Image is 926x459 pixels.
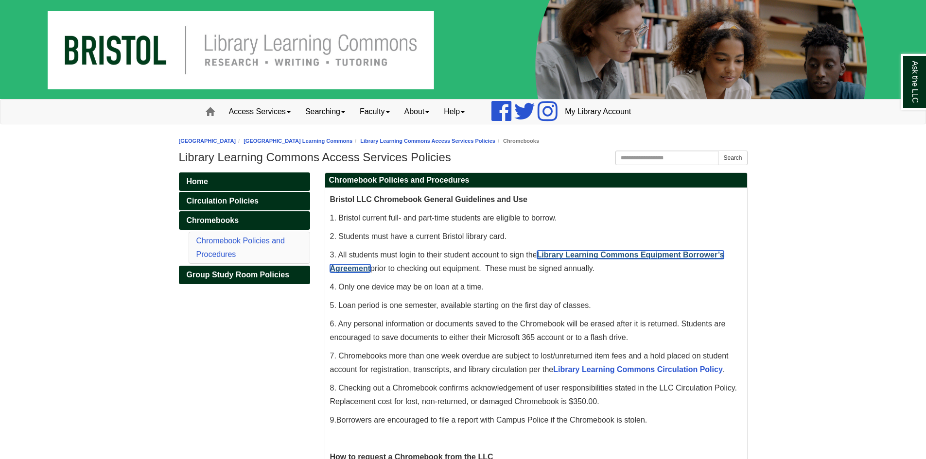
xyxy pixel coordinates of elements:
a: Faculty [352,100,397,124]
a: Help [437,100,472,124]
a: Library Learning Commons Circulation Policy [553,365,723,374]
div: Guide Pages [179,172,310,284]
span: 3. All students must login to their student account to sign the prior to checking out equipment. ... [330,251,724,272]
span: 2. Students must have a current Bristol library card. [330,232,507,240]
span: Chromebooks [187,216,239,224]
p: . [330,413,742,427]
li: Chromebooks [495,136,539,146]
span: 4. Only one device may be on loan at a time. [330,283,484,291]
a: Chromebook Policies and Procedures [196,237,285,258]
a: Access Services [222,100,298,124]
span: 9 [330,416,334,424]
a: [GEOGRAPHIC_DATA] Learning Commons [244,138,352,144]
span: 1. Bristol current full- and part-time students are eligible to borrow. [330,214,557,222]
h1: Library Learning Commons Access Services Policies [179,151,748,164]
a: Searching [298,100,352,124]
a: Library Learning Commons Access Services Policies [360,138,495,144]
nav: breadcrumb [179,136,748,146]
span: 6. Any personal information or documents saved to the Chromebook will be erased after it is retur... [330,320,726,341]
button: Search [718,151,747,165]
span: Home [187,177,208,186]
a: Home [179,172,310,191]
a: My Library Account [558,100,638,124]
span: Group Study Room Policies [187,271,290,279]
h2: Chromebook Policies and Procedures [325,173,747,188]
span: Borrowers are encouraged to file a report with Campus Police if the Chromebook is stolen. [336,416,647,424]
span: Circulation Policies [187,197,259,205]
span: 8. Checking out a Chromebook confirms acknowledgement of user responsibilities stated in the LLC ... [330,384,737,406]
span: Bristol LLC Chromebook General Guidelines and Use [330,195,527,204]
a: Group Study Room Policies [179,266,310,284]
span: 7. Chromebooks more than one week overdue are subject to lost/unreturned item fees and a hold pla... [330,352,729,374]
span: 5. Loan period is one semester, available starting on the first day of classes. [330,301,591,309]
a: Chromebooks [179,211,310,230]
a: [GEOGRAPHIC_DATA] [179,138,236,144]
a: Circulation Policies [179,192,310,210]
a: About [397,100,437,124]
